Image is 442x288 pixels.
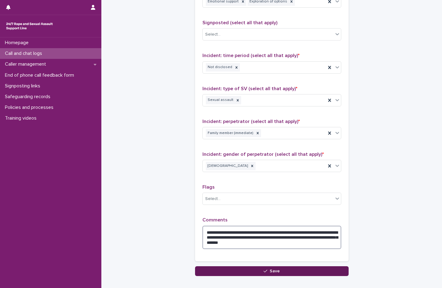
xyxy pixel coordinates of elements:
[202,20,277,25] span: Signposted (select all that apply)
[205,196,221,202] div: Select...
[206,129,254,137] div: Family member (immediate)
[202,152,324,157] span: Incident: gender of perpetrator (select all that apply)
[202,217,228,222] span: Comments
[2,61,51,67] p: Caller management
[270,269,280,273] span: Save
[206,96,234,104] div: Sexual assault
[202,53,299,58] span: Incident: time period (select all that apply)
[2,115,41,121] p: Training videos
[195,266,349,276] button: Save
[2,40,33,46] p: Homepage
[202,119,300,124] span: Incident: perpetrator (select all that apply)
[2,83,45,89] p: Signposting links
[2,51,47,56] p: Call and chat logs
[206,63,233,71] div: Not disclosed
[202,86,297,91] span: Incident: type of SV (select all that apply)
[2,72,79,78] p: End of phone call feedback form
[206,162,249,170] div: [DEMOGRAPHIC_DATA]
[2,94,55,100] p: Safeguarding records
[2,105,58,110] p: Policies and processes
[202,185,215,190] span: Flags
[205,31,221,38] div: Select...
[5,20,54,32] img: rhQMoQhaT3yELyF149Cw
